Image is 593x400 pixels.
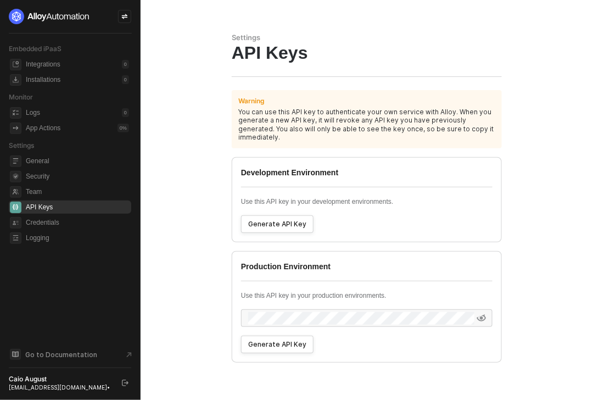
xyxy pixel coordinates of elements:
[122,75,129,84] div: 0
[122,60,129,69] div: 0
[26,185,129,198] span: Team
[9,141,34,149] span: Settings
[10,107,21,119] span: icon-logs
[10,202,21,213] span: api-key
[26,75,60,85] div: Installations
[248,220,306,229] div: Generate API Key
[10,171,21,182] span: security
[10,74,21,86] span: installations
[241,167,493,187] div: Development Environment
[122,380,128,386] span: logout
[118,124,129,132] div: 0 %
[241,215,314,233] button: Generate API Key
[25,350,97,359] span: Go to Documentation
[10,349,21,360] span: documentation
[10,59,21,70] span: integrations
[241,336,314,353] button: Generate API Key
[241,197,493,207] p: Use this API key in your development environments.
[124,349,135,360] span: document-arrow
[241,261,493,281] div: Production Environment
[9,348,132,361] a: Knowledge Base
[26,231,129,245] span: Logging
[26,216,129,229] span: Credentials
[10,186,21,198] span: team
[122,108,129,117] div: 0
[26,170,129,183] span: Security
[9,45,61,53] span: Embedded iPaaS
[9,9,131,24] a: logo
[121,13,128,20] span: icon-swap
[26,60,60,69] div: Integrations
[9,375,112,384] div: Caio August
[9,93,33,101] span: Monitor
[248,340,306,349] div: Generate API Key
[9,9,90,24] img: logo
[10,217,21,229] span: credentials
[10,232,21,244] span: logging
[26,154,129,168] span: General
[238,108,495,142] div: You can use this API key to authenticate your own service with Alloy. When you generate a new API...
[241,291,493,301] p: Use this API key in your production environments.
[10,155,21,167] span: general
[232,33,502,42] div: Settings
[26,124,60,133] div: App Actions
[9,384,112,391] div: [EMAIL_ADDRESS][DOMAIN_NAME] •
[238,97,265,105] div: Warning
[10,123,21,134] span: icon-app-actions
[232,42,502,63] div: API Keys
[26,201,129,214] span: API Keys
[26,108,40,118] div: Logs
